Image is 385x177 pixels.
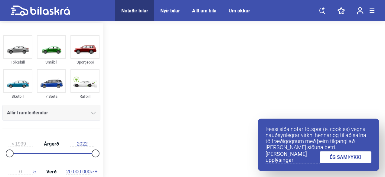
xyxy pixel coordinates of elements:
div: Fólksbíll [3,59,32,66]
div: Smábíl [37,59,66,66]
span: Allir framleiðendur [7,109,48,117]
a: Nýir bílar [160,8,180,14]
a: Allt um bíla [192,8,217,14]
p: Þessi síða notar fótspor (e. cookies) vegna nauðsynlegrar virkni hennar og til að safna tölfræðig... [266,126,371,150]
a: [PERSON_NAME] upplýsingar [266,151,320,163]
span: Verð [45,169,58,174]
a: Um okkur [229,8,250,14]
div: Rafbíll [70,93,100,100]
a: ÉG SAMÞYKKI [320,151,372,163]
span: kr. [8,169,37,175]
span: Árgerð [42,142,60,146]
img: user-login.svg [357,7,364,15]
a: Notaðir bílar [121,8,148,14]
span: kr. [66,169,94,175]
div: Skutbíll [3,93,32,100]
div: Sportjeppi [70,59,100,66]
div: 7 Sæta [37,93,66,100]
